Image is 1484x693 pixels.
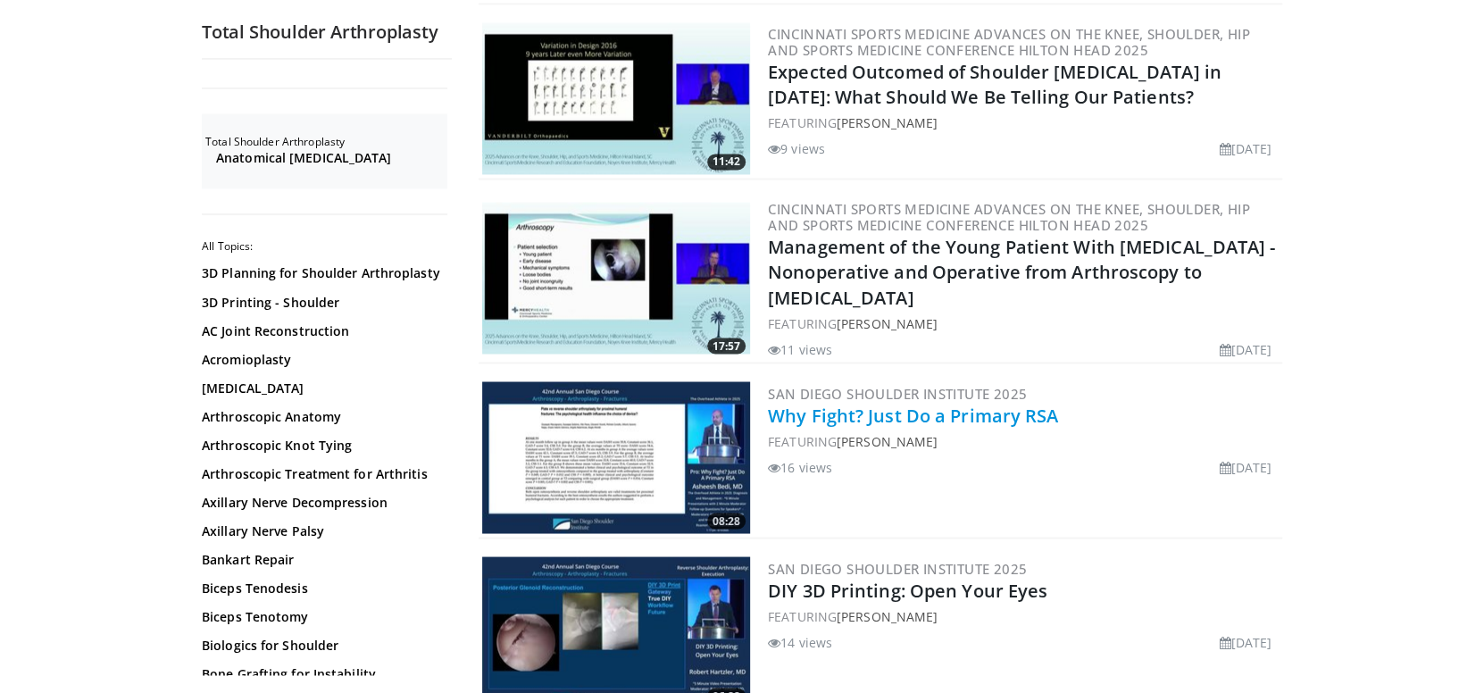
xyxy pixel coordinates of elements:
[837,607,938,624] a: [PERSON_NAME]
[768,25,1250,59] a: Cincinnati Sports Medicine Advances on the Knee, Shoulder, Hip and Sports Medicine Conference Hil...
[707,513,746,529] span: 08:28
[1219,632,1271,651] li: [DATE]
[482,202,750,354] img: ce8b5501-3cc5-449c-8229-8a2c7f330159.300x170_q85_crop-smart_upscale.jpg
[837,114,938,131] a: [PERSON_NAME]
[837,432,938,449] a: [PERSON_NAME]
[482,202,750,354] a: 17:57
[482,381,750,533] img: 6b4df654-6f72-437e-a9bb-9338468a0066.300x170_q85_crop-smart_upscale.jpg
[837,314,938,331] a: [PERSON_NAME]
[202,607,443,625] a: Biceps Tenotomy
[1219,457,1271,476] li: [DATE]
[768,606,1279,625] div: FEATURING
[202,321,443,339] a: AC Joint Reconstruction
[216,149,443,167] a: Anatomical [MEDICAL_DATA]
[768,403,1058,427] a: Why Fight? Just Do a Primary RSA
[768,235,1275,309] a: Management of the Young Patient With [MEDICAL_DATA] - Nonoperative and Operative from Arthroscopy...
[202,464,443,482] a: Arthroscopic Treatment for Arthritis
[707,338,746,354] span: 17:57
[202,493,443,511] a: Axillary Nerve Decompression
[768,60,1221,109] a: Expected Outcomed of Shoulder [MEDICAL_DATA] in [DATE]: What Should We Be Telling Our Patients?
[202,21,452,44] h2: Total Shoulder Arthroplasty
[768,113,1279,132] div: FEATURING
[1219,339,1271,358] li: [DATE]
[202,264,443,282] a: 3D Planning for Shoulder Arthroplasty
[202,636,443,654] a: Biologics for Shoulder
[768,559,1027,577] a: San Diego Shoulder Institute 2025
[768,313,1279,332] div: FEATURING
[202,379,443,397] a: [MEDICAL_DATA]
[768,578,1047,602] a: DIY 3D Printing: Open Your Eyes
[202,436,443,454] a: Arthroscopic Knot Tying
[202,293,443,311] a: 3D Printing - Shoulder
[768,339,832,358] li: 11 views
[482,22,750,174] img: f8baf622-9196-44fc-aa8a-e287f7918117.300x170_q85_crop-smart_upscale.jpg
[768,139,825,158] li: 9 views
[202,664,443,682] a: Bone Grafting for Instability
[202,522,443,539] a: Axillary Nerve Palsy
[482,381,750,533] a: 08:28
[768,384,1027,402] a: San Diego Shoulder Institute 2025
[768,431,1279,450] div: FEATURING
[202,550,443,568] a: Bankart Repair
[482,22,750,174] a: 11:42
[707,154,746,170] span: 11:42
[768,200,1250,234] a: Cincinnati Sports Medicine Advances on the Knee, Shoulder, Hip and Sports Medicine Conference Hil...
[1219,139,1271,158] li: [DATE]
[202,350,443,368] a: Acromioplasty
[205,135,447,149] h2: Total Shoulder Arthroplasty
[202,579,443,597] a: Biceps Tenodesis
[768,457,832,476] li: 16 views
[202,239,447,254] h2: All Topics:
[202,407,443,425] a: Arthroscopic Anatomy
[768,632,832,651] li: 14 views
